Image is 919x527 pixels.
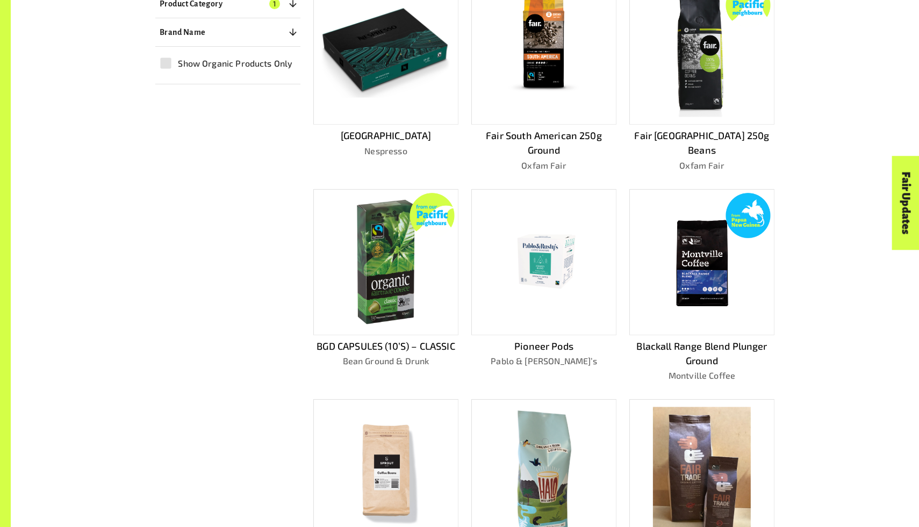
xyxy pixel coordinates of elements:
a: BGD CAPSULES (10’S) – CLASSICBean Ground & Drunk [313,189,458,382]
p: Pablo & [PERSON_NAME]’s [471,355,616,367]
button: Brand Name [155,23,300,42]
p: Oxfam Fair [629,159,774,172]
p: Blackall Range Blend Plunger Ground [629,339,774,368]
p: Montville Coffee [629,369,774,382]
p: [GEOGRAPHIC_DATA] [313,128,458,143]
a: Blackall Range Blend Plunger GroundMontville Coffee [629,189,774,382]
p: Pioneer Pods [471,339,616,353]
p: Nespresso [313,145,458,157]
a: Pioneer PodsPablo & [PERSON_NAME]’s [471,189,616,382]
span: Show Organic Products Only [178,57,292,70]
p: Brand Name [160,26,206,39]
p: Fair South American 250g Ground [471,128,616,157]
p: Bean Ground & Drunk [313,355,458,367]
p: Oxfam Fair [471,159,616,172]
p: Fair [GEOGRAPHIC_DATA] 250g Beans [629,128,774,157]
p: BGD CAPSULES (10’S) – CLASSIC [313,339,458,353]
